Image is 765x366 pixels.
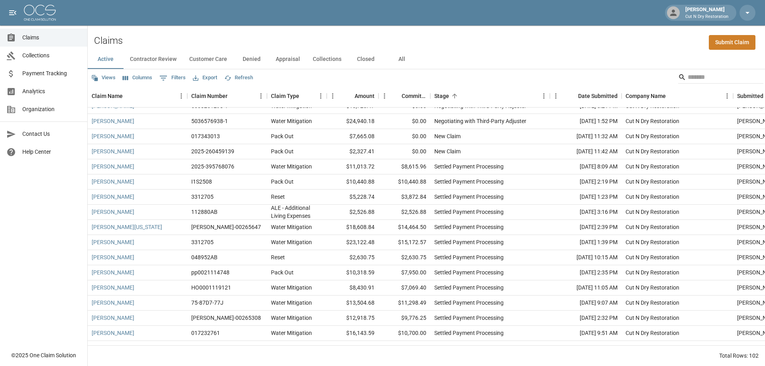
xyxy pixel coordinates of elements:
[22,105,81,114] span: Organization
[709,35,755,50] a: Submit Claim
[175,90,187,102] button: Menu
[327,280,379,296] div: $8,430.91
[626,147,679,155] div: Cut N Dry Restoration
[92,329,134,337] a: [PERSON_NAME]
[434,223,504,231] div: Settled Payment Processing
[348,50,384,69] button: Closed
[191,238,214,246] div: 3312705
[191,132,220,140] div: 017343013
[271,193,285,201] div: Reset
[191,223,261,231] div: CAHO-00265647
[271,162,312,170] div: Water Mitigation
[327,90,339,102] button: Menu
[434,162,504,170] div: Settled Payment Processing
[626,162,679,170] div: Cut N Dry Restoration
[92,132,134,140] a: [PERSON_NAME]
[327,144,379,159] div: $2,327.41
[626,284,679,292] div: Cut N Dry Restoration
[191,329,220,337] div: 017232761
[191,253,218,261] div: 048952AB
[379,205,430,220] div: $2,526.88
[191,284,231,292] div: HO0001119121
[92,253,134,261] a: [PERSON_NAME]
[22,130,81,138] span: Contact Us
[550,90,562,102] button: Menu
[550,280,622,296] div: [DATE] 11:05 AM
[222,72,255,84] button: Refresh
[315,90,327,102] button: Menu
[233,50,269,69] button: Denied
[434,284,504,292] div: Settled Payment Processing
[550,235,622,250] div: [DATE] 1:39 PM
[271,204,323,220] div: ALE - Additional Living Expenses
[271,147,294,155] div: Pack Out
[299,90,310,102] button: Sort
[271,132,294,140] div: Pack Out
[327,265,379,280] div: $10,318.59
[92,299,134,307] a: [PERSON_NAME]
[191,162,234,170] div: 2025-395768076
[626,85,666,107] div: Company Name
[626,132,679,140] div: Cut N Dry Restoration
[92,238,134,246] a: [PERSON_NAME]
[379,90,390,102] button: Menu
[191,85,228,107] div: Claim Number
[271,223,312,231] div: Water Mitigation
[434,268,504,276] div: Settled Payment Processing
[271,344,294,352] div: Pack Out
[22,51,81,60] span: Collections
[92,178,134,186] a: [PERSON_NAME]
[434,208,504,216] div: Settled Payment Processing
[550,250,622,265] div: [DATE] 10:15 AM
[271,238,312,246] div: Water Mitigation
[92,193,134,201] a: [PERSON_NAME]
[449,90,460,102] button: Sort
[92,223,162,231] a: [PERSON_NAME][US_STATE]
[550,114,622,129] div: [DATE] 1:52 PM
[269,50,306,69] button: Appraisal
[626,314,679,322] div: Cut N Dry Restoration
[384,50,420,69] button: All
[271,117,312,125] div: Water Mitigation
[379,174,430,190] div: $10,440.88
[94,35,123,47] h2: Claims
[191,268,229,276] div: pp0021114748
[434,193,504,201] div: Settled Payment Processing
[538,90,550,102] button: Menu
[550,296,622,311] div: [DATE] 9:07 AM
[434,147,461,155] div: New Claim
[271,284,312,292] div: Water Mitigation
[92,208,134,216] a: [PERSON_NAME]
[550,174,622,190] div: [DATE] 2:19 PM
[666,90,677,102] button: Sort
[355,85,375,107] div: Amount
[550,326,622,341] div: [DATE] 9:51 AM
[327,235,379,250] div: $23,122.48
[626,329,679,337] div: Cut N Dry Restoration
[92,162,134,170] a: [PERSON_NAME]
[626,238,679,246] div: Cut N Dry Restoration
[682,6,732,20] div: [PERSON_NAME]
[121,72,154,84] button: Select columns
[550,85,622,107] div: Date Submitted
[228,90,239,102] button: Sort
[434,117,526,125] div: Negotiating with Third-Party Adjuster
[24,5,56,21] img: ocs-logo-white-transparent.png
[327,129,379,144] div: $7,665.08
[434,253,504,261] div: Settled Payment Processing
[187,85,267,107] div: Claim Number
[402,85,426,107] div: Committed Amount
[88,50,765,69] div: dynamic tabs
[626,268,679,276] div: Cut N Dry Restoration
[719,352,759,360] div: Total Rows: 102
[379,265,430,280] div: $7,950.00
[157,72,188,84] button: Show filters
[685,14,728,20] p: Cut N Dry Restoration
[626,117,679,125] div: Cut N Dry Restoration
[626,299,679,307] div: Cut N Dry Restoration
[92,314,134,322] a: [PERSON_NAME]
[327,311,379,326] div: $12,918.75
[123,90,134,102] button: Sort
[379,85,430,107] div: Committed Amount
[626,253,679,261] div: Cut N Dry Restoration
